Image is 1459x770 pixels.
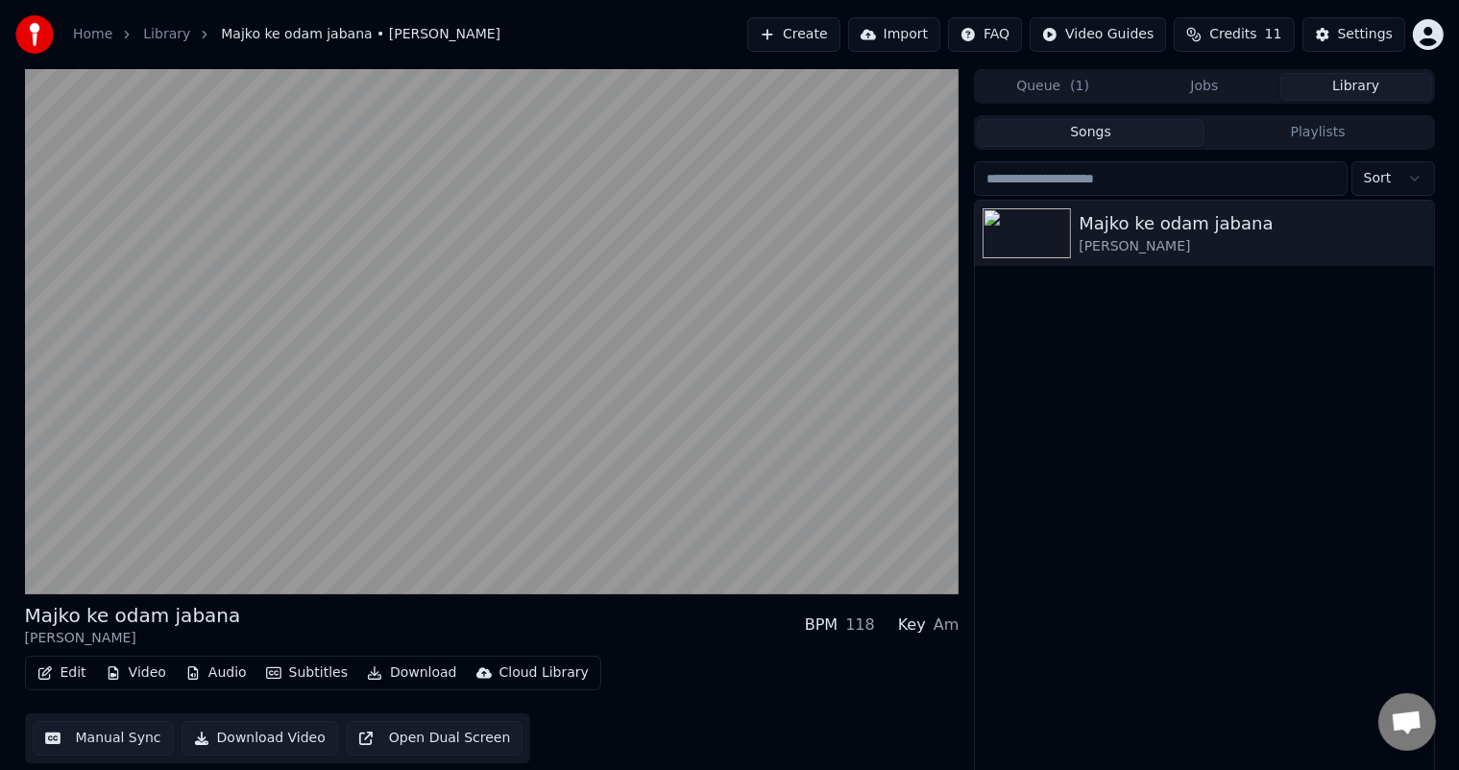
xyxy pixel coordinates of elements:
div: Odprt klepet [1378,693,1436,751]
div: [PERSON_NAME] [25,629,241,648]
button: Download [359,660,465,686]
button: Video Guides [1030,17,1166,52]
button: Edit [30,660,94,686]
button: Jobs [1129,73,1280,101]
div: Cloud Library [499,663,589,683]
div: Majko ke odam jabana [25,602,241,629]
div: BPM [805,614,838,637]
button: Credits11 [1174,17,1294,52]
div: Settings [1338,25,1393,44]
button: Settings [1302,17,1405,52]
span: Majko ke odam jabana • [PERSON_NAME] [221,25,500,44]
div: Am [934,614,960,637]
span: 11 [1265,25,1282,44]
nav: breadcrumb [73,25,500,44]
button: Audio [178,660,255,686]
div: Majko ke odam jabana [1079,210,1425,237]
span: ( 1 ) [1070,77,1089,96]
button: Import [848,17,940,52]
button: Library [1280,73,1432,101]
div: Key [898,614,926,637]
span: Credits [1209,25,1256,44]
button: Manual Sync [33,721,174,756]
button: Open Dual Screen [346,721,523,756]
a: Library [143,25,190,44]
button: Video [98,660,174,686]
img: youka [15,15,54,54]
button: Create [747,17,840,52]
button: Subtitles [258,660,355,686]
button: Queue [977,73,1129,101]
div: [PERSON_NAME] [1079,237,1425,256]
button: Songs [977,119,1204,147]
a: Home [73,25,112,44]
div: 118 [845,614,875,637]
button: FAQ [948,17,1022,52]
span: Sort [1364,169,1392,188]
button: Download Video [182,721,338,756]
button: Playlists [1204,119,1432,147]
